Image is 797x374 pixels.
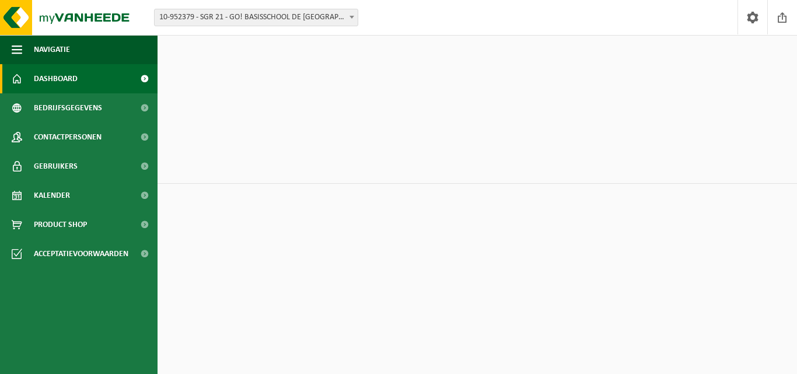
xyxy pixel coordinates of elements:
span: Navigatie [34,35,70,64]
span: Acceptatievoorwaarden [34,239,128,268]
span: Gebruikers [34,152,78,181]
span: Contactpersonen [34,123,102,152]
span: Bedrijfsgegevens [34,93,102,123]
span: 10-952379 - SGR 21 - GO! BASISSCHOOL DE WERELDBRUG - OUDENAARDE [154,9,358,26]
span: Dashboard [34,64,78,93]
span: Product Shop [34,210,87,239]
span: 10-952379 - SGR 21 - GO! BASISSCHOOL DE WERELDBRUG - OUDENAARDE [155,9,358,26]
span: Kalender [34,181,70,210]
